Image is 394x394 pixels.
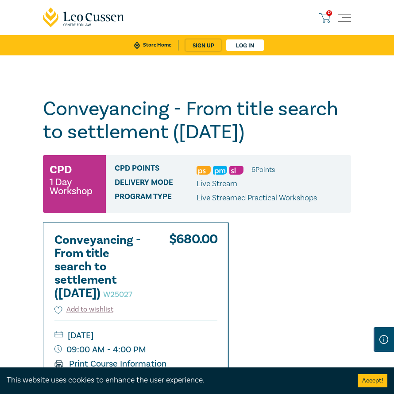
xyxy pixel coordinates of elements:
[54,304,113,315] button: Add to wishlist
[197,166,211,175] img: Professional Skills
[127,40,178,51] a: Store Home
[185,39,221,51] a: sign up
[338,11,351,24] button: Toggle navigation
[197,192,317,204] p: Live Streamed Practical Workshops
[213,166,227,175] img: Practice Management & Business Skills
[54,234,152,300] h2: Conveyancing - From title search to settlement ([DATE])
[54,343,217,357] small: 09:00 AM - 4:00 PM
[7,374,344,386] div: This website uses cookies to enhance the user experience.
[379,335,388,344] img: Information Icon
[197,179,237,189] span: Live Stream
[103,289,132,300] small: W25027
[54,358,166,370] a: Print Course Information
[54,328,217,343] small: [DATE]
[326,10,332,16] span: 0
[50,178,99,195] small: 1 Day Workshop
[226,39,264,51] a: Log in
[251,164,275,176] li: 6 Point s
[115,164,197,176] span: CPD Points
[115,178,197,190] span: Delivery Mode
[358,374,387,387] button: Accept cookies
[43,98,351,144] h1: Conveyancing - From title search to settlement ([DATE])
[229,166,243,175] img: Substantive Law
[169,234,217,304] div: $ 680.00
[50,162,72,178] h3: CPD
[115,192,197,204] span: Program type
